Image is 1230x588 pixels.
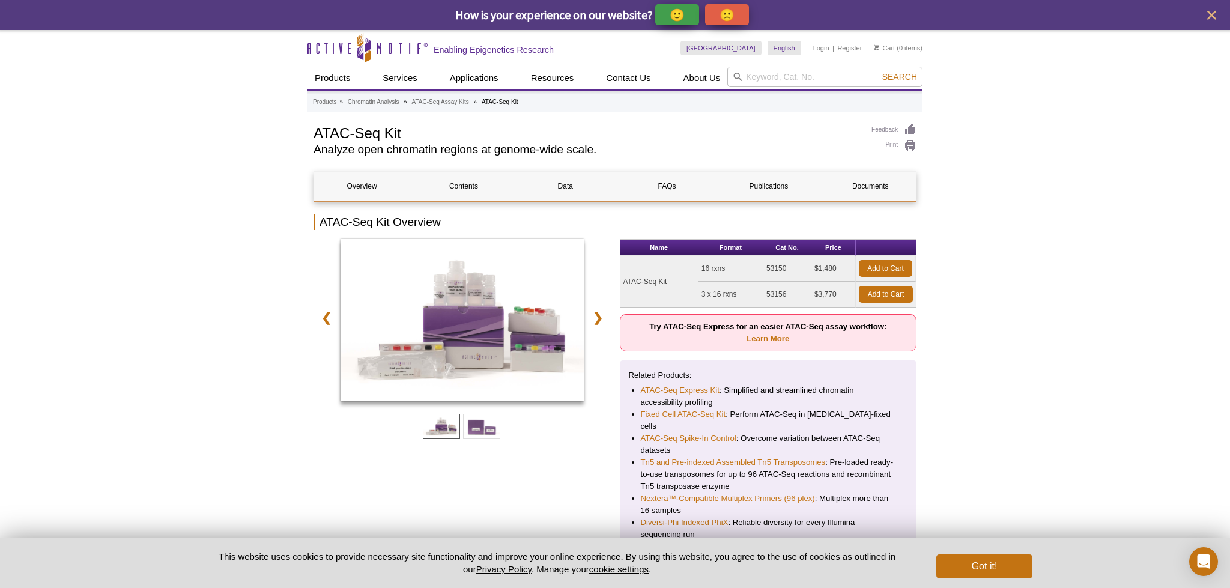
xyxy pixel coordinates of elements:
a: Tn5 and Pre-indexed Assembled Tn5 Transposomes [641,456,826,468]
a: Publications [721,172,816,201]
div: Open Intercom Messenger [1189,547,1218,576]
img: ATAC-Seq Kit [341,239,584,401]
a: Fixed Cell ATAC-Seq Kit [641,408,726,420]
a: Resources [524,67,581,89]
h2: Enabling Epigenetics Research [434,44,554,55]
a: ❮ [314,304,339,332]
button: cookie settings [589,564,649,574]
a: Overview [314,172,410,201]
a: Applications [443,67,506,89]
td: 53150 [763,256,811,282]
a: Add to Cart [859,286,913,303]
li: : Reliable diversity for every Illumina sequencing run [641,517,896,541]
li: » [339,99,343,105]
td: ATAC-Seq Kit [620,256,698,308]
a: ATAC-Seq Assay Kits [412,97,469,108]
li: : Overcome variation between ATAC-Seq datasets [641,432,896,456]
p: This website uses cookies to provide necessary site functionality and improve your online experie... [198,550,916,575]
td: $3,770 [811,282,856,308]
td: 53156 [763,282,811,308]
button: close [1204,8,1219,23]
a: Contents [416,172,511,201]
a: Data [518,172,613,201]
a: Nextera™-Compatible Multiplex Primers (96 plex) [641,493,815,505]
a: Login [813,44,829,52]
a: Learn More [747,334,789,343]
a: Privacy Policy [476,564,532,574]
p: 🙂 [670,7,685,22]
a: ATAC-Seq Spike-In Control [641,432,736,444]
li: » [474,99,477,105]
img: Your Cart [874,44,879,50]
a: ❯ [585,304,611,332]
a: FAQs [619,172,715,201]
span: Search [882,72,917,82]
h1: ATAC-Seq Kit [314,123,859,141]
a: ATAC-Seq Express Kit [641,384,720,396]
li: : Multiplex more than 16 samples [641,493,896,517]
a: [GEOGRAPHIC_DATA] [680,41,762,55]
li: : Pre-loaded ready-to-use transposomes for up to 96 ATAC-Seq reactions and recombinant Tn5 transp... [641,456,896,493]
a: Products [307,67,357,89]
span: How is your experience on our website? [455,7,653,22]
li: ATAC-Seq Kit [482,99,518,105]
p: Related Products: [629,369,908,381]
a: Add to Cart [859,260,912,277]
a: Print [871,139,916,153]
a: Contact Us [599,67,658,89]
li: (0 items) [874,41,922,55]
li: : Perform ATAC-Seq in [MEDICAL_DATA]-fixed cells [641,408,896,432]
a: Cart [874,44,895,52]
h2: Analyze open chromatin regions at genome-wide scale. [314,144,859,155]
button: Search [879,71,921,82]
td: $1,480 [811,256,856,282]
strong: Try ATAC-Seq Express for an easier ATAC-Seq assay workflow: [649,322,886,343]
a: English [768,41,801,55]
a: Diversi-Phi Indexed PhiX [641,517,729,529]
th: Name [620,240,698,256]
th: Price [811,240,856,256]
li: » [404,99,407,105]
td: 3 x 16 rxns [698,282,763,308]
h2: ATAC-Seq Kit Overview [314,214,916,230]
a: Chromatin Analysis [348,97,399,108]
a: Register [837,44,862,52]
p: 🙁 [720,7,735,22]
a: About Us [676,67,728,89]
a: Feedback [871,123,916,136]
a: Products [313,97,336,108]
li: | [832,41,834,55]
button: Got it! [936,554,1032,578]
td: 16 rxns [698,256,763,282]
a: Documents [823,172,918,201]
th: Format [698,240,763,256]
input: Keyword, Cat. No. [727,67,922,87]
li: : Simplified and streamlined chromatin accessibility profiling [641,384,896,408]
a: ATAC-Seq Kit [341,239,584,405]
a: Services [375,67,425,89]
th: Cat No. [763,240,811,256]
